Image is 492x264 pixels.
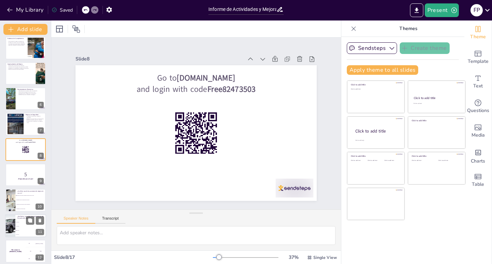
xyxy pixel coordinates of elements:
[347,42,397,54] button: Sendsteps
[17,94,44,96] p: Calidad de servicios ofrecidos se asegura.
[413,103,459,105] div: Click to add text
[16,222,46,223] span: [DATE]
[8,41,26,42] p: Documentación asegura transparencia.
[359,20,457,37] p: Themes
[464,20,492,45] div: Change the overall theme
[464,119,492,143] div: Add images, graphics, shapes or video
[5,113,46,135] div: 7
[17,190,44,194] p: ¿Cuál fue una de las acciones de mejora en agosto?
[410,3,423,17] button: Export to PowerPoint
[473,82,483,90] span: Text
[153,9,307,177] p: Go to
[8,68,34,69] p: Adaptación a necesidades cambiantes de usuarios.
[347,65,418,75] button: Apply theme to all slides
[17,91,44,92] p: Mantenimiento en diversas áreas fue realizado.
[412,155,461,157] div: Click to add title
[464,45,492,70] div: Add ready made slides
[26,247,46,255] div: 200
[5,87,46,110] div: 6
[8,63,34,65] p: Oportunidades de Mejora
[38,153,44,159] div: 8
[18,178,33,180] strong: ¡Preparados para el quiz!
[351,83,400,86] div: Click to add title
[414,96,459,100] div: Click to add title
[36,216,44,224] button: Delete Slide
[38,127,44,134] div: 7
[54,254,213,261] div: Slide 8 / 17
[368,160,383,162] div: Click to add text
[26,121,44,123] p: Prevención de incidentes es un objetivo clave.
[8,38,26,40] p: Evidencia de Cumplimiento
[17,93,44,94] p: Seguridad de las instalaciones es prioritaria.
[355,128,399,134] div: Click to add title
[38,77,44,83] div: 5
[351,160,366,162] div: Click to add text
[26,120,44,121] p: Medidas proactivas generan confianza.
[16,234,46,235] span: [DATE]
[8,141,44,143] p: and login with code
[8,43,26,45] p: Cumplimiento de estándares establecidos.
[425,3,459,17] button: Present
[208,4,276,14] input: Insert title
[5,189,46,211] div: 10
[400,42,450,54] button: Create theme
[412,160,433,162] div: Click to add text
[57,216,95,224] button: Speaker Notes
[16,226,46,227] span: [DATE]
[26,116,44,118] p: Instalación de extintores mejora la seguridad.
[5,62,46,85] div: 5
[464,94,492,119] div: Get real-time input from your audience
[5,214,46,237] div: 11
[17,88,44,91] p: Mantenimiento Preventivo
[26,240,46,247] div: 100
[145,16,299,185] p: and login with code
[38,51,44,57] div: 4
[470,33,486,41] span: Theme
[40,251,41,252] div: Jaap
[8,69,34,70] p: Mejora continua es clave para el éxito.
[468,58,489,65] span: Template
[38,102,44,108] div: 6
[464,168,492,193] div: Add a table
[355,139,398,141] div: Click to add body
[313,255,337,260] span: Single View
[225,105,265,149] strong: Free82473503
[467,107,489,114] span: Questions
[26,255,46,263] div: 300
[5,37,46,59] div: 4
[351,155,400,157] div: Click to add title
[464,70,492,94] div: Add text boxes
[412,119,461,122] div: Click to add title
[8,66,34,68] p: Actualización de equipamiento garantiza calidad.
[26,114,44,116] p: Mejoras en Seguridad
[471,157,485,165] span: Charts
[36,254,44,261] div: 12
[17,195,45,196] span: Instalación de un nuevo sistema de extracción en la cocina
[3,24,47,35] button: Add slide
[36,229,44,235] div: 11
[54,24,65,34] div: Layout
[470,3,483,17] button: f P
[26,118,44,120] p: Reparación de cerraduras es fundamental.
[384,160,400,162] div: Click to add text
[17,92,44,93] p: Prevención de problemas futuros es clave.
[8,139,44,141] p: Go to
[72,25,80,33] span: Position
[464,143,492,168] div: Add charts and graphs
[5,249,26,253] h4: The winner is [PERSON_NAME]
[5,4,46,15] button: My Library
[52,7,73,13] div: Saved
[285,254,302,261] div: 37 %
[472,181,484,188] span: Table
[17,204,45,205] span: Instalación de extintores en áreas estratégicas
[5,138,46,161] div: 8
[17,215,44,219] p: ¿Qué fecha se realizó el mantenimiento de la puerta del ascensor?
[213,75,260,125] strong: [DOMAIN_NAME]
[16,230,46,231] span: [DATE]
[8,171,44,178] p: 5
[5,164,46,186] div: 9
[470,4,483,16] div: f P
[5,240,46,262] div: 12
